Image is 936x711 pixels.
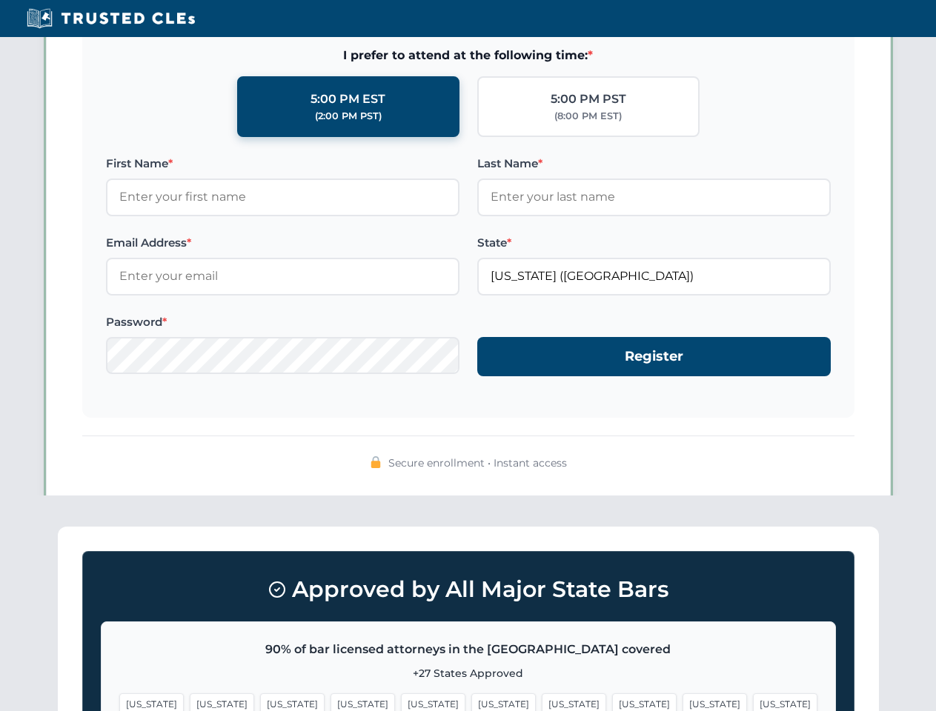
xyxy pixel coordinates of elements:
[119,665,817,681] p: +27 States Approved
[315,109,382,124] div: (2:00 PM PST)
[477,337,831,376] button: Register
[106,313,459,331] label: Password
[106,155,459,173] label: First Name
[551,90,626,109] div: 5:00 PM PST
[477,155,831,173] label: Last Name
[106,46,831,65] span: I prefer to attend at the following time:
[554,109,622,124] div: (8:00 PM EST)
[370,456,382,468] img: 🔒
[311,90,385,109] div: 5:00 PM EST
[101,570,836,610] h3: Approved by All Major State Bars
[477,178,831,216] input: Enter your last name
[477,234,831,252] label: State
[22,7,199,30] img: Trusted CLEs
[106,234,459,252] label: Email Address
[119,640,817,659] p: 90% of bar licensed attorneys in the [GEOGRAPHIC_DATA] covered
[477,258,831,295] input: Florida (FL)
[388,455,567,471] span: Secure enrollment • Instant access
[106,258,459,295] input: Enter your email
[106,178,459,216] input: Enter your first name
